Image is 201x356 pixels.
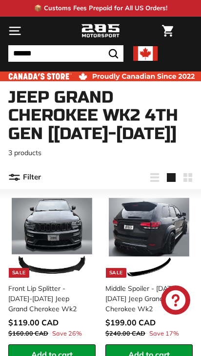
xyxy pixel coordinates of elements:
[157,17,178,45] a: Cart
[105,194,193,344] a: Sale Middle Spoiler - [DATE]-[DATE] Jeep Grand Cherokee Wk2 Save 17%
[105,318,156,327] span: $199.00 CAD
[106,268,126,278] div: Sale
[158,285,193,317] inbox-online-store-chat: Shopify online store chat
[149,329,179,338] span: Save 17%
[9,268,29,278] div: Sale
[8,148,193,158] p: 3 products
[105,329,145,337] span: $240.00 CAD
[8,45,123,62] input: Search
[52,329,82,338] span: Save 26%
[8,194,96,344] a: Sale Front Lip Splitter - [DATE]-[DATE] Jeep Grand Cherokee Wk2 Save 26%
[8,284,90,314] div: Front Lip Splitter - [DATE]-[DATE] Jeep Grand Cherokee Wk2
[8,318,59,327] span: $119.00 CAD
[8,89,193,143] h1: Jeep Grand Cherokee Wk2 4th Gen [[DATE]-[DATE]]
[81,23,120,39] img: Logo_285_Motorsport_areodynamics_components
[8,166,41,189] button: Filter
[34,3,167,13] p: 📦 Customs Fees Prepaid for All US Orders!
[105,284,187,314] div: Middle Spoiler - [DATE]-[DATE] Jeep Grand Cherokee Wk2
[8,329,48,337] span: $160.00 CAD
